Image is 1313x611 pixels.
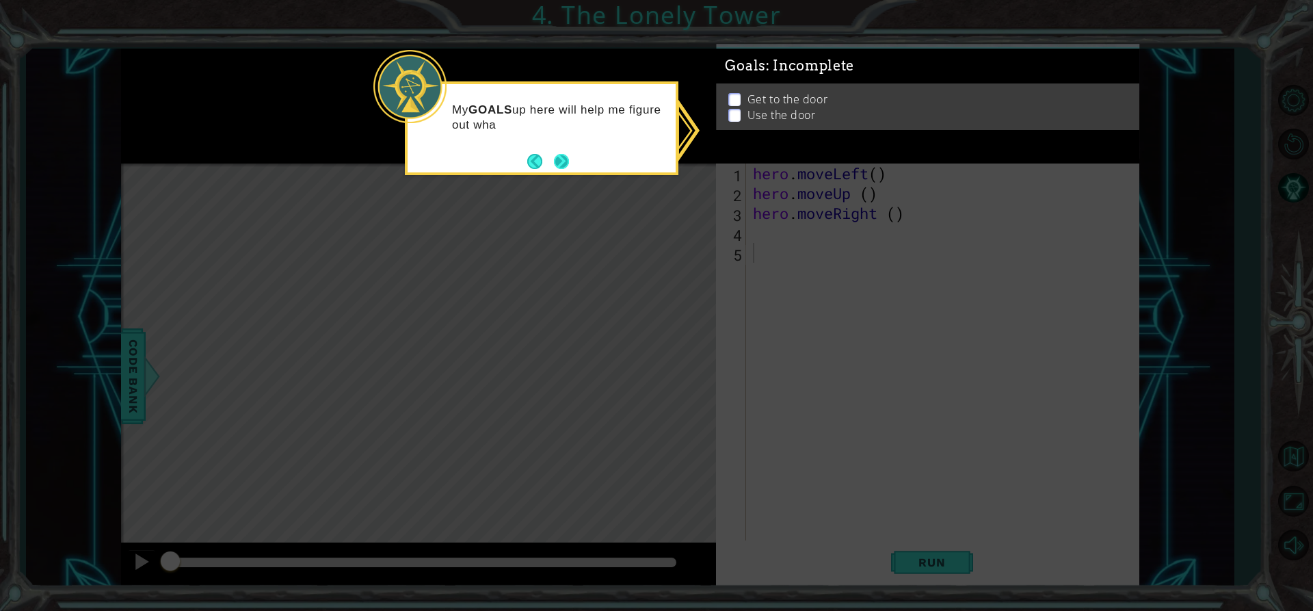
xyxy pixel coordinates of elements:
button: Back [527,154,554,169]
strong: GOALS [468,103,512,116]
p: Use the door [747,112,816,127]
span: : Incomplete [766,62,854,78]
span: Goals [725,62,854,79]
p: Get to the door [747,96,827,111]
p: My up here will help me figure out wha [452,103,666,133]
button: Next [554,154,569,169]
